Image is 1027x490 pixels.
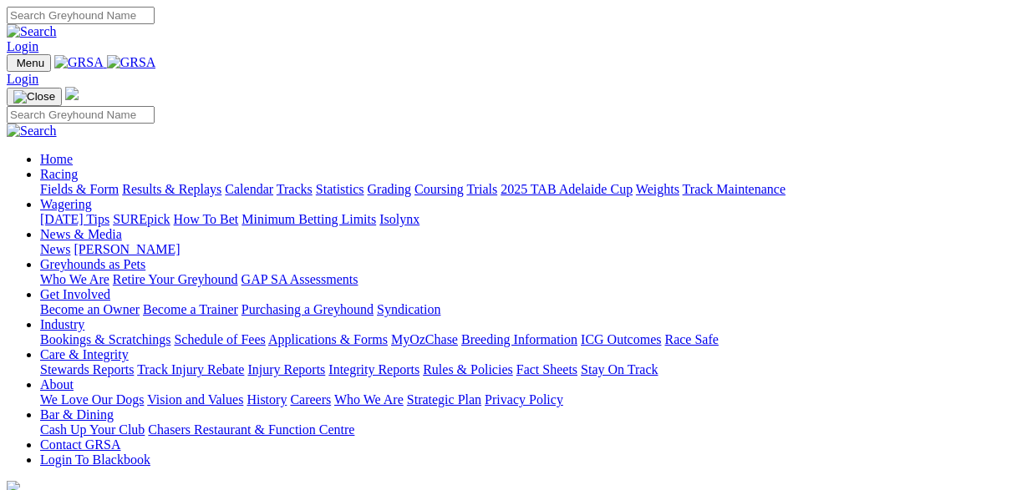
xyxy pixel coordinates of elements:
[461,332,577,346] a: Breeding Information
[13,90,55,104] img: Close
[40,422,1020,437] div: Bar & Dining
[368,182,411,196] a: Grading
[7,24,57,39] img: Search
[113,272,238,286] a: Retire Your Greyhound
[74,242,180,256] a: [PERSON_NAME]
[40,362,1020,377] div: Care & Integrity
[40,392,1020,407] div: About
[407,392,481,407] a: Strategic Plan
[40,242,70,256] a: News
[423,362,513,376] a: Rules & Policies
[40,332,170,346] a: Bookings & Scratchings
[334,392,404,407] a: Who We Are
[241,302,374,316] a: Purchasing a Greyhound
[113,212,170,226] a: SUREpick
[122,182,221,196] a: Results & Replays
[40,152,73,166] a: Home
[40,167,78,181] a: Racing
[40,362,134,376] a: Stewards Reports
[40,377,74,391] a: About
[485,392,563,407] a: Privacy Policy
[391,332,458,346] a: MyOzChase
[581,332,661,346] a: ICG Outcomes
[7,7,155,24] input: Search
[40,422,145,437] a: Cash Up Your Club
[137,362,244,376] a: Track Injury Rebate
[40,392,144,407] a: We Love Our Dogs
[268,332,388,346] a: Applications & Forms
[40,317,84,331] a: Industry
[148,422,354,437] a: Chasers Restaurant & Function Centre
[40,332,1020,347] div: Industry
[40,257,145,271] a: Greyhounds as Pets
[581,362,658,376] a: Stay On Track
[7,72,38,86] a: Login
[277,182,313,196] a: Tracks
[40,242,1020,257] div: News & Media
[7,88,62,106] button: Toggle navigation
[328,362,419,376] a: Integrity Reports
[54,55,104,70] img: GRSA
[7,54,51,72] button: Toggle navigation
[247,362,325,376] a: Injury Reports
[247,392,287,407] a: History
[107,55,156,70] img: GRSA
[290,392,331,407] a: Careers
[241,272,358,286] a: GAP SA Assessments
[501,182,633,196] a: 2025 TAB Adelaide Cup
[40,407,114,422] a: Bar & Dining
[40,347,129,361] a: Care & Integrity
[40,452,150,467] a: Login To Blackbook
[40,302,1020,317] div: Get Involved
[143,302,238,316] a: Become a Trainer
[40,212,109,226] a: [DATE] Tips
[40,182,119,196] a: Fields & Form
[7,39,38,53] a: Login
[40,272,1020,287] div: Greyhounds as Pets
[377,302,440,316] a: Syndication
[664,332,718,346] a: Race Safe
[40,227,122,241] a: News & Media
[466,182,497,196] a: Trials
[40,302,140,316] a: Become an Owner
[40,272,109,286] a: Who We Are
[65,87,79,100] img: logo-grsa-white.png
[40,287,110,301] a: Get Involved
[174,212,239,226] a: How To Bet
[683,182,786,196] a: Track Maintenance
[174,332,265,346] a: Schedule of Fees
[241,212,376,226] a: Minimum Betting Limits
[147,392,243,407] a: Vision and Values
[636,182,679,196] a: Weights
[40,197,92,211] a: Wagering
[414,182,464,196] a: Coursing
[40,437,120,452] a: Contact GRSA
[316,182,364,196] a: Statistics
[225,182,273,196] a: Calendar
[40,182,1020,197] div: Racing
[516,362,577,376] a: Fact Sheets
[40,212,1020,227] div: Wagering
[7,124,57,139] img: Search
[379,212,419,226] a: Isolynx
[17,57,44,69] span: Menu
[7,106,155,124] input: Search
